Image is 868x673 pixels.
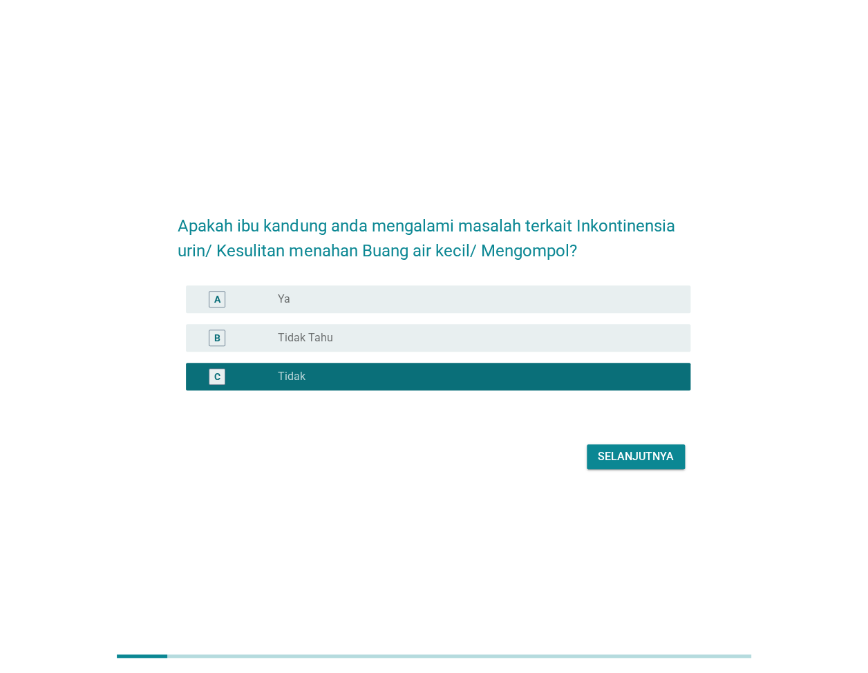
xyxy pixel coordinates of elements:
button: Selanjutnya [587,444,685,469]
label: Ya [278,292,290,306]
div: C [214,370,220,384]
div: Selanjutnya [598,448,674,465]
label: Tidak Tahu [278,331,333,345]
div: A [214,292,220,307]
label: Tidak [278,370,305,383]
h2: Apakah ibu kandung anda mengalami masalah terkait Inkontinensia urin/ Kesulitan menahan Buang air... [178,200,690,263]
div: B [214,331,220,345]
